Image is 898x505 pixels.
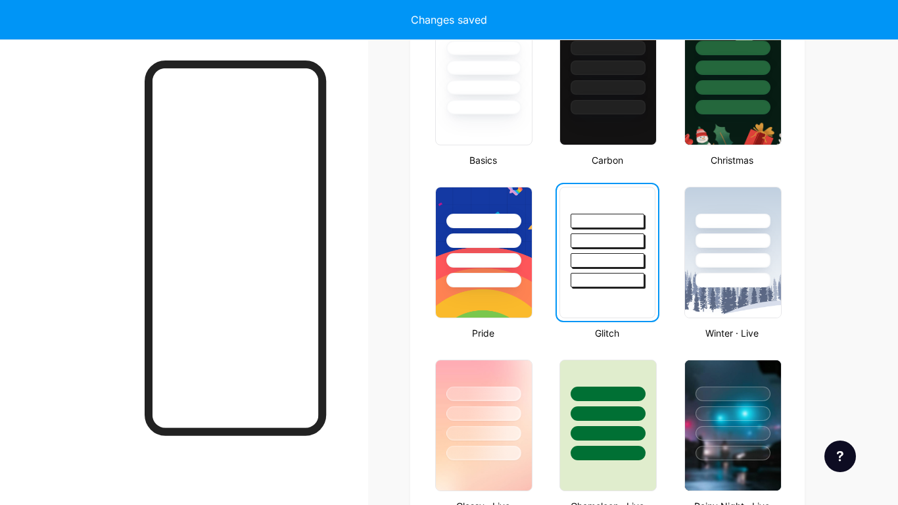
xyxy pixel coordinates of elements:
div: Basics [431,153,534,167]
div: Carbon [555,153,659,167]
div: Pride [431,326,534,340]
div: Winter · Live [680,326,784,340]
div: Changes saved [411,12,487,28]
div: Glitch [555,326,659,340]
div: Christmas [680,153,784,167]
